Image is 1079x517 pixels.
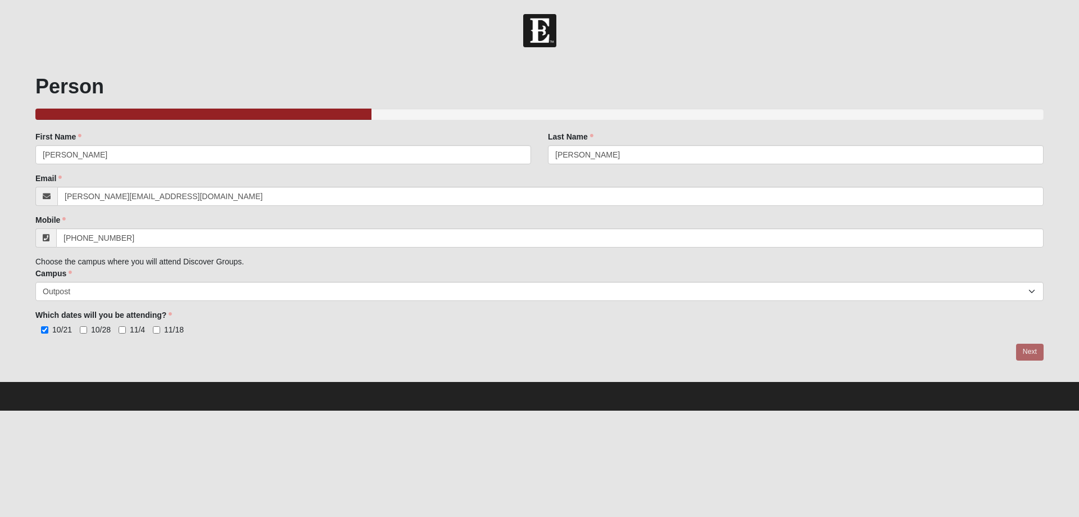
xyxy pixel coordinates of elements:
[91,325,111,334] span: 10/28
[52,325,72,334] span: 10/21
[35,268,72,279] label: Campus
[119,326,126,334] input: 11/4
[35,74,1044,98] h1: Person
[80,326,87,334] input: 10/28
[35,173,62,184] label: Email
[35,309,172,321] label: Which dates will you be attending?
[35,214,66,226] label: Mobile
[35,131,81,142] label: First Name
[35,131,1044,335] div: Choose the campus where you will attend Discover Groups.
[548,131,593,142] label: Last Name
[523,14,556,47] img: Church of Eleven22 Logo
[130,325,145,334] span: 11/4
[41,326,48,334] input: 10/21
[164,325,184,334] span: 11/18
[153,326,160,334] input: 11/18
